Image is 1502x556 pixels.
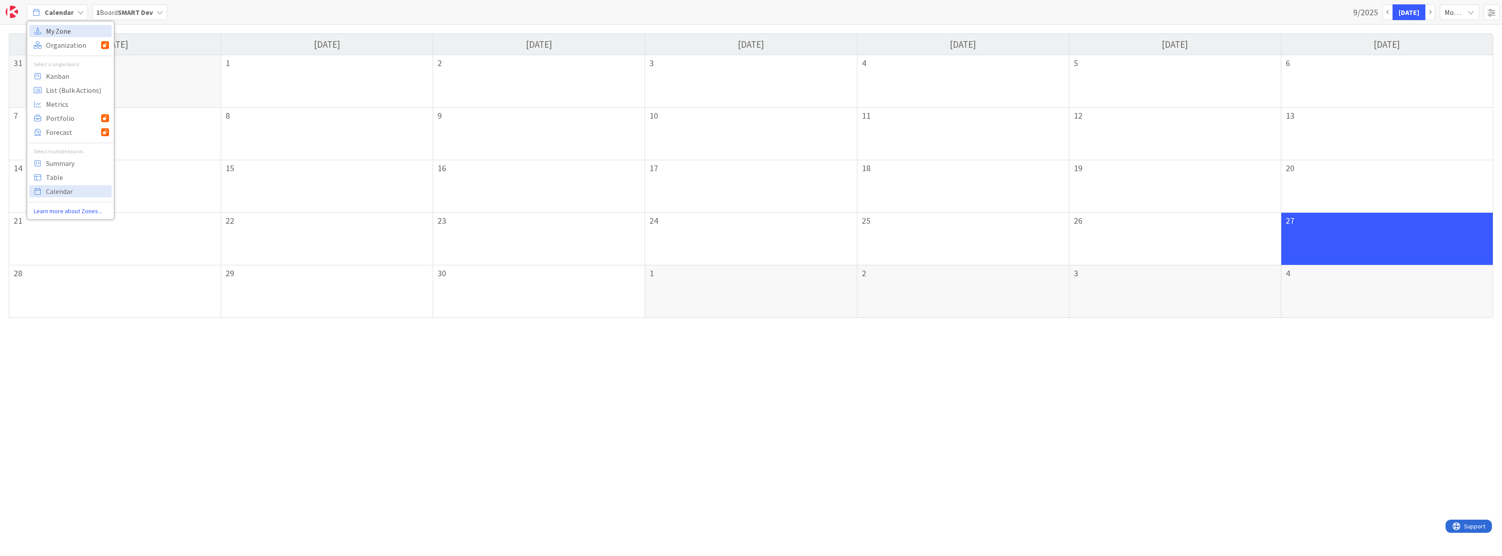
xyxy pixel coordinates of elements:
div: 25 [862,216,871,225]
div: 18 [862,164,871,172]
span: Kanban [46,70,109,83]
div: 30 [437,269,446,278]
span: List (Bulk Actions) [46,84,109,97]
span: Calendar [46,185,109,198]
span: Board [96,7,153,18]
div: 22 [226,216,234,225]
b: 1 [96,8,100,17]
div: 5 [1074,59,1078,67]
div: Select a single board [27,60,114,68]
div: 1 [226,59,230,67]
div: 2 [862,269,866,278]
a: Table [29,171,112,183]
a: Forecast [29,126,112,138]
span: [DATE] [738,39,764,50]
a: Portfolio [29,112,112,124]
span: My Zone [46,25,109,38]
div: 17 [649,164,658,172]
div: 6 [1286,59,1290,67]
span: Organization [46,39,101,52]
div: 13 [1286,111,1294,120]
div: 11 [862,111,871,120]
div: 24 [649,216,658,225]
div: 31 [14,59,22,67]
div: 4 [1286,269,1290,278]
span: [DATE] [1374,39,1400,50]
div: 15 [226,164,234,172]
div: 20 [1286,164,1294,172]
a: Calendar [29,185,112,197]
div: 12 [1074,111,1082,120]
div: 3 [649,59,654,67]
a: Learn more about Zones... [27,207,114,216]
div: 14 [14,164,22,172]
span: [DATE] [1162,39,1188,50]
a: Metrics [29,98,112,110]
div: 10 [649,111,658,120]
span: Calendar [45,7,74,18]
div: 7 [14,111,18,120]
span: Summary [46,157,109,170]
div: 2 [437,59,442,67]
div: 9 [437,111,442,120]
div: 16 [437,164,446,172]
div: 19 [1074,164,1082,172]
div: Select multiple boards [27,148,114,155]
a: Kanban [29,70,112,82]
span: Month [1445,6,1464,18]
span: [DATE] [314,39,340,50]
a: Summary [29,157,112,169]
div: 23 [437,216,446,225]
b: SMART Dev [118,8,153,17]
span: [DATE] [102,39,128,50]
div: 9/2025 [1353,8,1378,17]
span: Portfolio [46,112,101,125]
a: My Zone [29,25,112,37]
div: 3 [1074,269,1078,278]
div: 4 [862,59,866,67]
div: 28 [14,269,22,278]
div: 26 [1074,216,1082,225]
div: 8 [226,111,230,120]
a: List (Bulk Actions) [29,84,112,96]
span: Support [18,1,40,12]
div: 21 [14,216,22,225]
span: Metrics [46,98,109,111]
img: Visit kanbanzone.com [6,6,18,18]
span: Table [46,171,109,184]
div: 27 [1286,216,1294,225]
span: [DATE] [950,39,976,50]
div: 29 [226,269,234,278]
span: [DATE] [526,39,552,50]
a: Organization [29,39,112,51]
button: [DATE] [1393,4,1425,20]
span: Forecast [46,126,101,139]
div: 1 [649,269,654,278]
